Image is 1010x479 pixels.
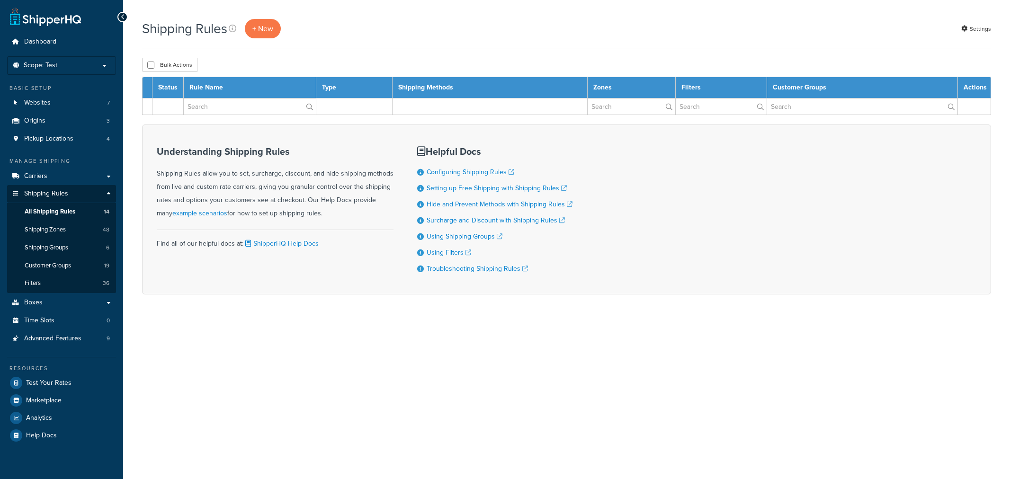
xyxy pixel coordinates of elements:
[24,99,51,107] span: Websites
[7,130,116,148] li: Pickup Locations
[26,414,52,422] span: Analytics
[107,135,110,143] span: 4
[10,7,81,26] a: ShipperHQ Home
[7,239,116,257] li: Shipping Groups
[316,77,393,98] th: Type
[184,98,316,115] input: Search
[172,208,227,218] a: example scenarios
[427,199,572,209] a: Hide and Prevent Methods with Shipping Rules
[7,33,116,51] a: Dashboard
[417,146,572,157] h3: Helpful Docs
[157,146,393,220] div: Shipping Rules allow you to set, surcharge, discount, and hide shipping methods from live and cus...
[252,23,273,34] span: + New
[24,299,43,307] span: Boxes
[7,330,116,347] li: Advanced Features
[107,317,110,325] span: 0
[245,19,281,38] a: + New
[104,262,109,270] span: 19
[427,231,502,241] a: Using Shipping Groups
[24,172,47,180] span: Carriers
[7,392,116,409] a: Marketplace
[7,294,116,311] a: Boxes
[7,312,116,329] li: Time Slots
[7,112,116,130] a: Origins 3
[7,312,116,329] a: Time Slots 0
[24,190,68,198] span: Shipping Rules
[7,203,116,221] a: All Shipping Rules 14
[25,279,41,287] span: Filters
[958,77,991,98] th: Actions
[767,77,958,98] th: Customer Groups
[142,58,197,72] button: Bulk Actions
[7,275,116,292] li: Filters
[25,208,75,216] span: All Shipping Rules
[7,94,116,112] li: Websites
[7,427,116,444] a: Help Docs
[588,98,676,115] input: Search
[24,335,81,343] span: Advanced Features
[152,77,184,98] th: Status
[7,221,116,239] li: Shipping Zones
[392,77,587,98] th: Shipping Methods
[961,22,991,35] a: Settings
[243,239,319,248] a: ShipperHQ Help Docs
[107,99,110,107] span: 7
[7,409,116,426] a: Analytics
[7,239,116,257] a: Shipping Groups 6
[142,19,227,38] h1: Shipping Rules
[25,226,66,234] span: Shipping Zones
[7,364,116,373] div: Resources
[26,379,72,387] span: Test Your Rates
[7,185,116,203] a: Shipping Rules
[7,84,116,92] div: Basic Setup
[7,185,116,293] li: Shipping Rules
[25,262,71,270] span: Customer Groups
[427,248,471,257] a: Using Filters
[26,397,62,405] span: Marketplace
[427,264,528,274] a: Troubleshooting Shipping Rules
[427,183,567,193] a: Setting up Free Shipping with Shipping Rules
[106,244,109,252] span: 6
[157,230,393,250] div: Find all of our helpful docs at:
[676,77,767,98] th: Filters
[7,257,116,275] li: Customer Groups
[7,130,116,148] a: Pickup Locations 4
[7,157,116,165] div: Manage Shipping
[24,62,57,70] span: Scope: Test
[7,112,116,130] li: Origins
[767,98,957,115] input: Search
[7,330,116,347] a: Advanced Features 9
[7,94,116,112] a: Websites 7
[103,226,109,234] span: 48
[157,146,393,157] h3: Understanding Shipping Rules
[7,257,116,275] a: Customer Groups 19
[7,275,116,292] a: Filters 36
[107,117,110,125] span: 3
[587,77,676,98] th: Zones
[427,215,565,225] a: Surcharge and Discount with Shipping Rules
[7,168,116,185] a: Carriers
[107,335,110,343] span: 9
[7,203,116,221] li: All Shipping Rules
[24,135,73,143] span: Pickup Locations
[184,77,316,98] th: Rule Name
[25,244,68,252] span: Shipping Groups
[7,374,116,391] a: Test Your Rates
[7,221,116,239] a: Shipping Zones 48
[427,167,514,177] a: Configuring Shipping Rules
[103,279,109,287] span: 36
[24,117,45,125] span: Origins
[104,208,109,216] span: 14
[26,432,57,440] span: Help Docs
[24,317,54,325] span: Time Slots
[24,38,56,46] span: Dashboard
[676,98,767,115] input: Search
